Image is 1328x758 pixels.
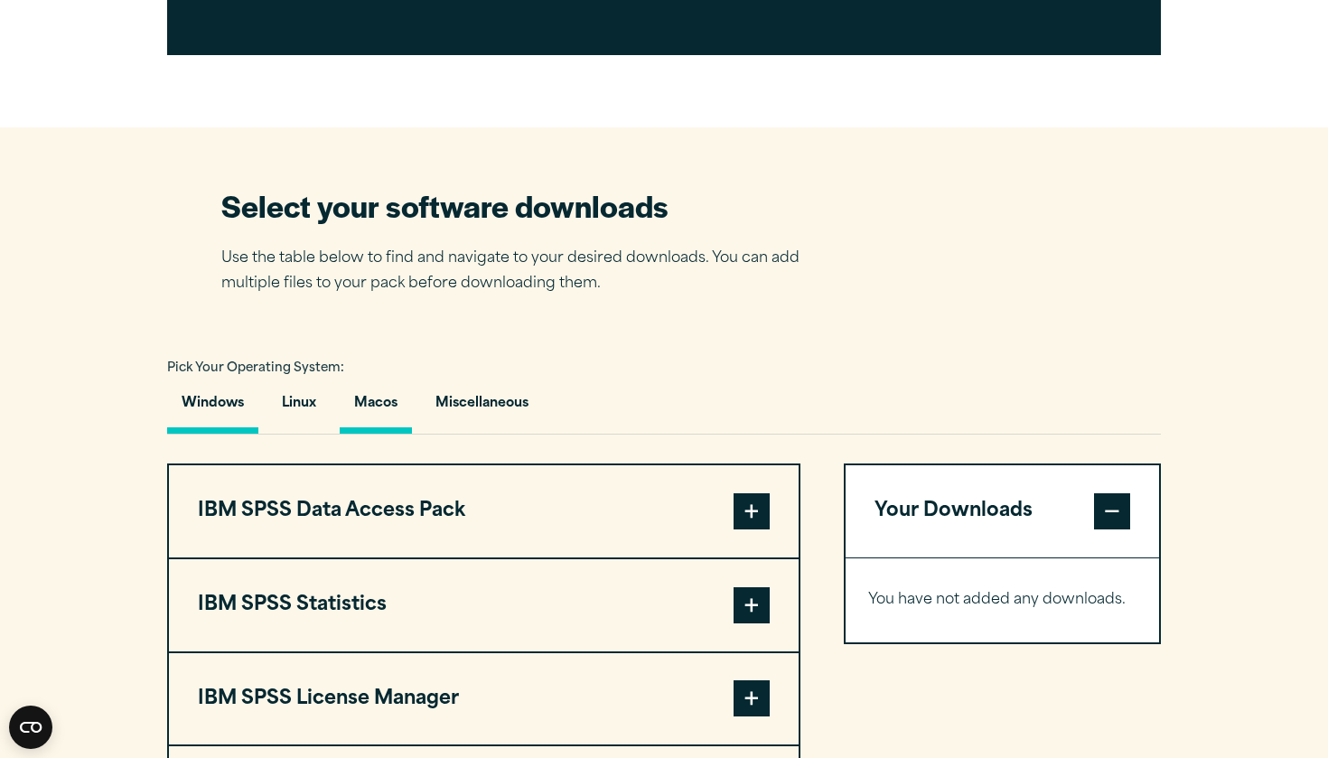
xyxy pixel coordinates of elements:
[340,382,412,434] button: Macos
[167,362,344,374] span: Pick Your Operating System:
[846,557,1159,642] div: Your Downloads
[221,185,827,226] h2: Select your software downloads
[421,382,543,434] button: Miscellaneous
[868,587,1136,613] p: You have not added any downloads.
[221,246,827,298] p: Use the table below to find and navigate to your desired downloads. You can add multiple files to...
[9,706,52,749] button: Open CMP widget
[167,382,258,434] button: Windows
[169,559,799,651] button: IBM SPSS Statistics
[267,382,331,434] button: Linux
[846,465,1159,557] button: Your Downloads
[169,465,799,557] button: IBM SPSS Data Access Pack
[169,653,799,745] button: IBM SPSS License Manager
